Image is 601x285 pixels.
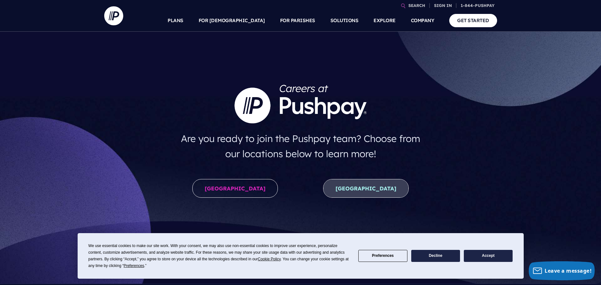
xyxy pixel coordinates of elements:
a: SOLUTIONS [330,9,359,32]
div: We use essential cookies to make our site work. With your consent, we may also use non-essential ... [88,243,351,269]
a: FOR [DEMOGRAPHIC_DATA] [199,9,265,32]
a: PLANS [168,9,183,32]
button: Decline [411,250,460,262]
button: Preferences [358,250,407,262]
button: Accept [464,250,513,262]
div: Cookie Consent Prompt [78,233,524,279]
button: Leave a message! [529,261,595,280]
a: [GEOGRAPHIC_DATA] [323,179,409,198]
span: Leave a message! [545,267,591,274]
h4: Are you ready to join the Pushpay team? Choose from our locations below to learn more! [175,128,426,164]
a: COMPANY [411,9,434,32]
a: FOR PARISHES [280,9,315,32]
span: Cookie Policy [258,257,281,261]
a: EXPLORE [374,9,396,32]
a: [GEOGRAPHIC_DATA] [192,179,278,198]
a: GET STARTED [449,14,497,27]
span: Preferences [124,263,144,268]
